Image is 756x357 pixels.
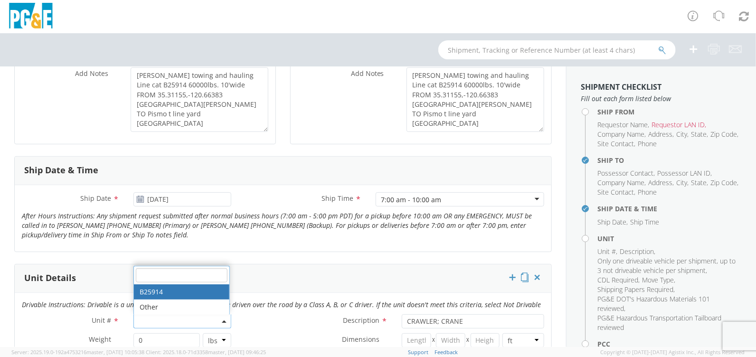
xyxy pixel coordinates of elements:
[657,169,712,178] li: ,
[597,275,638,284] span: CDL Required
[75,69,108,78] span: Add Notes
[597,130,644,139] span: Company Name
[676,130,687,139] span: City
[597,169,655,178] li: ,
[597,247,616,256] span: Unit #
[600,348,745,356] span: Copyright © [DATE]-[DATE] Agistix Inc., All Rights Reserved
[597,217,626,226] span: Ship Date
[581,82,661,92] strong: Shipment Checklist
[597,256,736,275] span: Only one driveable vehicle per shipment, up to 3 not driveable vehicle per shipment
[638,139,657,148] span: Phone
[134,284,229,300] li: B25914
[630,217,659,226] span: Ship Time
[597,217,628,227] li: ,
[597,285,675,294] li: ,
[86,348,144,356] span: master, [DATE] 10:05:38
[691,130,707,139] span: State
[648,130,672,139] span: Address
[342,335,379,344] span: Dimensions
[710,130,738,139] li: ,
[436,333,465,348] input: Width
[408,348,429,356] a: Support
[597,178,646,188] li: ,
[351,69,384,78] span: Add Notes
[581,94,742,103] span: Fill out each form listed below
[597,247,617,256] li: ,
[691,178,708,188] li: ,
[597,205,742,212] h4: Ship Date & Time
[146,348,266,356] span: Client: 2025.18.0-71d3358
[7,3,55,31] img: pge-logo-06675f144f4cfa6a6814.png
[620,247,655,256] li: ,
[22,211,532,239] i: After Hours Instructions: Any shipment request submitted after normal business hours (7:00 am - 5...
[24,273,76,283] h3: Unit Details
[597,157,742,164] h4: Ship To
[676,178,687,187] span: City
[597,169,653,178] span: Possessor Contact
[638,188,657,197] span: Phone
[597,108,742,115] h4: Ship From
[471,333,500,348] input: Height
[597,139,635,149] li: ,
[676,130,689,139] li: ,
[597,120,648,129] span: Requestor Name
[657,169,710,178] span: Possessor LAN ID
[597,294,710,313] span: PG&E DOT's Hazardous Materials 101 reviewed
[620,247,654,256] span: Description
[676,178,689,188] li: ,
[597,256,739,275] li: ,
[710,178,738,188] li: ,
[343,316,379,325] span: Description
[597,178,644,187] span: Company Name
[465,333,470,348] span: X
[597,340,742,348] h4: PCC
[642,275,674,284] span: Move Type
[435,348,458,356] a: Feedback
[321,194,353,203] span: Ship Time
[691,178,707,187] span: State
[92,316,111,325] span: Unit #
[438,40,676,59] input: Shipment, Tracking or Reference Number (at least 4 chars)
[597,313,721,332] span: PG&E Hazardous Transportation Tailboard reviewed
[80,194,111,203] span: Ship Date
[597,275,640,285] li: ,
[648,130,674,139] li: ,
[652,120,705,129] span: Requestor LAN ID
[642,275,675,285] li: ,
[597,120,649,130] li: ,
[648,178,674,188] li: ,
[597,188,634,197] span: Site Contact
[597,188,635,197] li: ,
[381,195,441,205] div: 7:00 am - 10:00 am
[208,348,266,356] span: master, [DATE] 09:46:25
[597,130,646,139] li: ,
[402,333,431,348] input: Length
[89,335,111,344] span: Weight
[24,166,98,175] h3: Ship Date & Time
[597,235,742,242] h4: Unit
[597,285,673,294] span: Shipping Papers Required
[431,333,436,348] span: X
[710,178,737,187] span: Zip Code
[597,294,739,313] li: ,
[648,178,672,187] span: Address
[22,300,541,309] i: Drivable Instructions: Drivable is a unit that is roadworthy and can be driven over the road by a...
[597,139,634,148] span: Site Contact
[710,130,737,139] span: Zip Code
[691,130,708,139] li: ,
[134,300,229,315] li: Other
[11,348,144,356] span: Server: 2025.19.0-192a4753216
[652,120,706,130] li: ,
